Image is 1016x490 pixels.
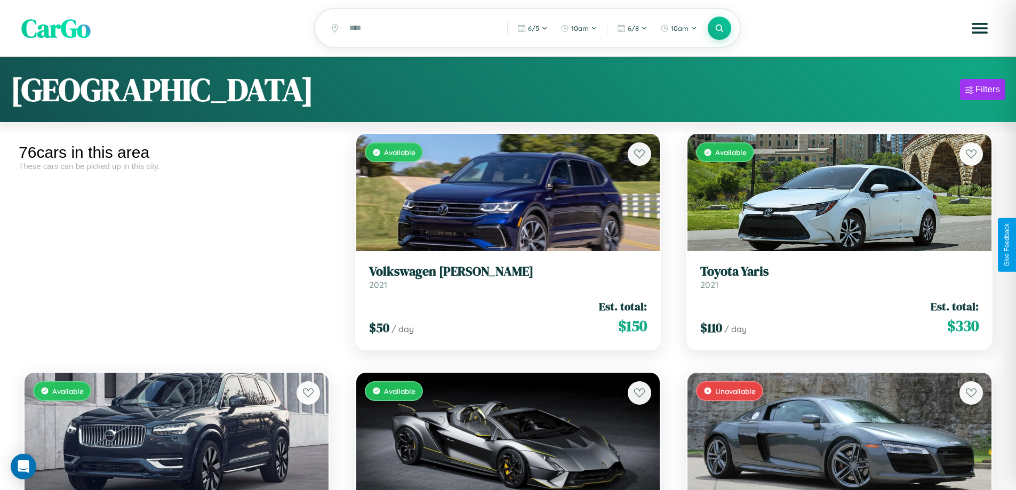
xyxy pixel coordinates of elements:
span: 6 / 5 [528,24,539,33]
button: 6/8 [612,20,653,37]
button: 10am [655,20,702,37]
span: Unavailable [715,387,756,396]
span: / day [391,324,414,334]
button: Open menu [965,13,995,43]
div: Open Intercom Messenger [11,454,36,479]
span: 10am [671,24,689,33]
span: 2021 [700,279,718,290]
div: Give Feedback [1003,223,1011,267]
span: $ 50 [369,319,389,336]
span: Available [384,387,415,396]
button: 6/5 [512,20,553,37]
span: Est. total: [931,299,979,314]
span: Available [52,387,84,396]
a: Toyota Yaris2021 [700,264,979,290]
span: Available [715,148,747,157]
span: $ 150 [618,315,647,336]
button: Filters [960,79,1005,100]
button: 10am [555,20,603,37]
div: Filters [975,84,1000,95]
h1: [GEOGRAPHIC_DATA] [11,68,314,111]
span: 2021 [369,279,387,290]
div: 76 cars in this area [19,143,334,162]
span: Est. total: [599,299,647,314]
a: Volkswagen [PERSON_NAME]2021 [369,264,647,290]
span: Available [384,148,415,157]
div: These cars can be picked up in this city. [19,162,334,171]
span: $ 110 [700,319,722,336]
h3: Volkswagen [PERSON_NAME] [369,264,647,279]
span: 10am [571,24,589,33]
span: / day [724,324,747,334]
h3: Toyota Yaris [700,264,979,279]
span: $ 330 [947,315,979,336]
span: 6 / 8 [628,24,639,33]
span: CarGo [21,11,91,46]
